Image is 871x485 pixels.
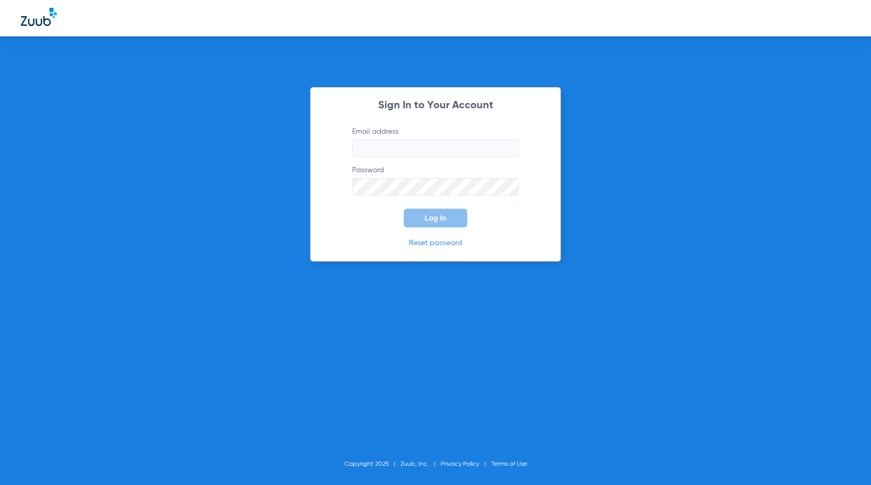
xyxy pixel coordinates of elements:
[819,435,871,485] iframe: Chat Widget
[409,239,462,247] a: Reset password
[352,165,519,196] label: Password
[404,209,467,227] button: Log In
[441,461,479,467] a: Privacy Policy
[352,139,519,157] input: Email address
[425,214,446,222] span: Log In
[337,100,534,111] h2: Sign In to Your Account
[344,459,401,469] li: Copyright 2025
[491,461,527,467] a: Terms of Use
[21,8,57,26] img: Zuub Logo
[401,459,441,469] li: Zuub, Inc.
[352,178,519,196] input: Password
[352,126,519,157] label: Email address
